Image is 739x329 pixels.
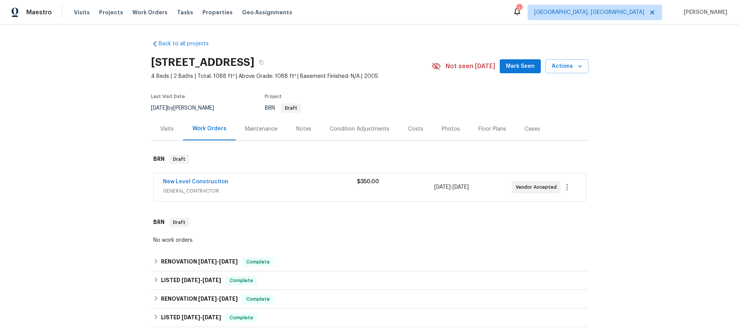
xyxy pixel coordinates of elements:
span: [DATE] [434,184,451,190]
span: Tasks [177,10,193,15]
div: Notes [296,125,311,133]
div: BRN Draft [151,210,588,235]
span: - [182,277,221,283]
div: LISTED [DATE]-[DATE]Complete [151,308,588,327]
span: Project [265,94,282,99]
span: [DATE] [198,259,217,264]
span: [DATE] [219,259,238,264]
span: [DATE] [182,315,200,320]
div: LISTED [DATE]-[DATE]Complete [151,271,588,290]
span: [DATE] [151,105,167,111]
span: Complete [226,277,256,284]
div: Visits [160,125,174,133]
span: Visits [74,9,90,16]
div: RENOVATION [DATE]-[DATE]Complete [151,290,588,308]
div: Cases [525,125,540,133]
span: - [182,315,221,320]
div: No work orders. [153,236,586,244]
a: New Level Construction [163,179,228,184]
span: Complete [243,295,273,303]
span: Vendor Accepted [516,183,560,191]
span: - [198,259,238,264]
span: $350.00 [357,179,379,184]
span: Not seen [DATE] [446,62,495,70]
span: Actions [552,62,582,71]
span: [DATE] [182,277,200,283]
h6: LISTED [161,276,221,285]
span: [DATE] [202,315,221,320]
span: Work Orders [132,9,168,16]
span: GENERAL_CONTRACTOR [163,187,357,195]
h2: [STREET_ADDRESS] [151,59,254,66]
h6: BRN [153,155,165,164]
h6: RENOVATION [161,295,238,304]
span: - [198,296,238,301]
div: Work Orders [192,125,226,133]
a: Back to all projects [151,40,225,48]
div: Condition Adjustments [330,125,389,133]
button: Copy Address [254,55,268,69]
div: Maintenance [245,125,278,133]
span: Complete [226,314,256,322]
div: Photos [442,125,460,133]
button: Actions [545,59,588,74]
div: Costs [408,125,423,133]
span: Properties [202,9,233,16]
span: Last Visit Date [151,94,185,99]
div: by [PERSON_NAME] [151,103,223,113]
span: [DATE] [202,277,221,283]
span: BRN [265,105,301,111]
h6: BRN [153,218,165,227]
span: Complete [243,258,273,266]
div: Floor Plans [478,125,506,133]
span: [DATE] [219,296,238,301]
div: 1 [516,5,522,12]
span: Maestro [26,9,52,16]
h6: RENOVATION [161,257,238,267]
h6: LISTED [161,313,221,322]
span: 4 Beds | 2 Baths | Total: 1088 ft² | Above Grade: 1088 ft² | Basement Finished: N/A | 2005 [151,72,432,80]
div: BRN Draft [151,147,588,172]
span: Draft [282,106,300,110]
span: Draft [170,155,189,163]
span: [DATE] [453,184,469,190]
span: Mark Seen [506,62,535,71]
span: Draft [170,219,189,226]
span: [GEOGRAPHIC_DATA], [GEOGRAPHIC_DATA] [534,9,644,16]
div: RENOVATION [DATE]-[DATE]Complete [151,253,588,271]
span: Projects [99,9,123,16]
span: [DATE] [198,296,217,301]
span: - [434,183,469,191]
span: [PERSON_NAME] [681,9,727,16]
button: Mark Seen [500,59,541,74]
span: Geo Assignments [242,9,292,16]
